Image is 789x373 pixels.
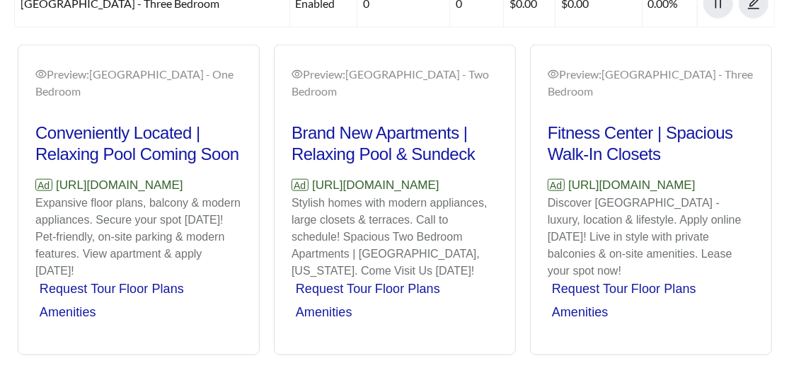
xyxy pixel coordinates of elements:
p: [URL][DOMAIN_NAME] [35,176,242,195]
p: [URL][DOMAIN_NAME] [548,176,754,195]
a: Amenities [296,305,352,319]
div: Preview: [GEOGRAPHIC_DATA] - Three Bedroom [548,66,754,100]
h2: Fitness Center | Spacious Walk-In Closets [548,122,754,165]
a: Amenities [552,305,609,319]
span: Ad [548,179,565,191]
span: eye [548,69,559,80]
div: Preview: [GEOGRAPHIC_DATA] - Two Bedroom [292,66,498,100]
a: Request Tour [40,282,116,296]
a: Request Tour [296,282,372,296]
a: Amenities [40,305,96,319]
a: Request Tour [552,282,628,296]
span: eye [35,69,47,80]
p: Expansive floor plans, balcony & modern appliances. Secure your spot [DATE]! Pet-friendly, on-sit... [35,195,242,280]
a: Floor Plans [119,282,184,296]
a: Floor Plans [631,282,696,296]
p: [URL][DOMAIN_NAME] [292,176,498,195]
span: Ad [35,179,52,191]
p: Stylish homes with modern appliances, large closets & terraces. Call to schedule! Spacious Two Be... [292,195,498,280]
span: Ad [292,179,309,191]
h2: Brand New Apartments | Relaxing Pool & Sundeck [292,122,498,165]
span: eye [292,69,303,80]
a: Floor Plans [375,282,440,296]
p: Discover [GEOGRAPHIC_DATA] - luxury, location & lifestyle. Apply online [DATE]! Live in style wit... [548,195,754,280]
div: Preview: [GEOGRAPHIC_DATA] - One Bedroom [35,66,242,100]
h2: Conveniently Located | Relaxing Pool Coming Soon [35,122,242,165]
